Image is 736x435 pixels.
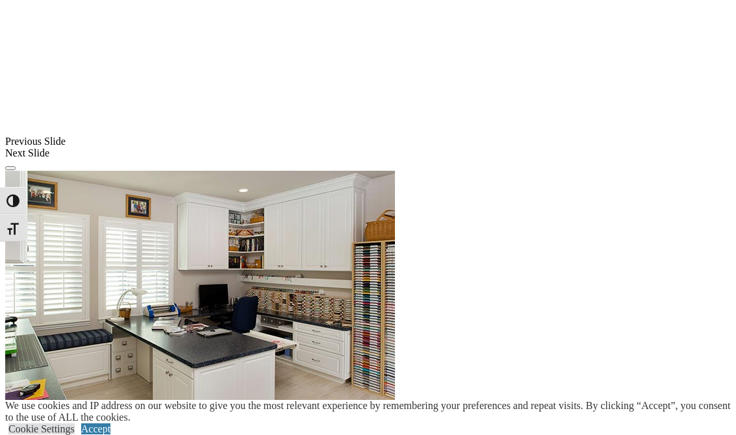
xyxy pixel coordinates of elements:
a: Cookie Settings [8,423,75,434]
a: Accept [81,423,110,434]
div: Next Slide [5,147,731,159]
button: Click here to pause slide show [5,166,16,170]
img: Banner for mobile view [5,171,395,430]
div: We use cookies and IP address on our website to give you the most relevant experience by remember... [5,400,736,423]
div: Previous Slide [5,136,731,147]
